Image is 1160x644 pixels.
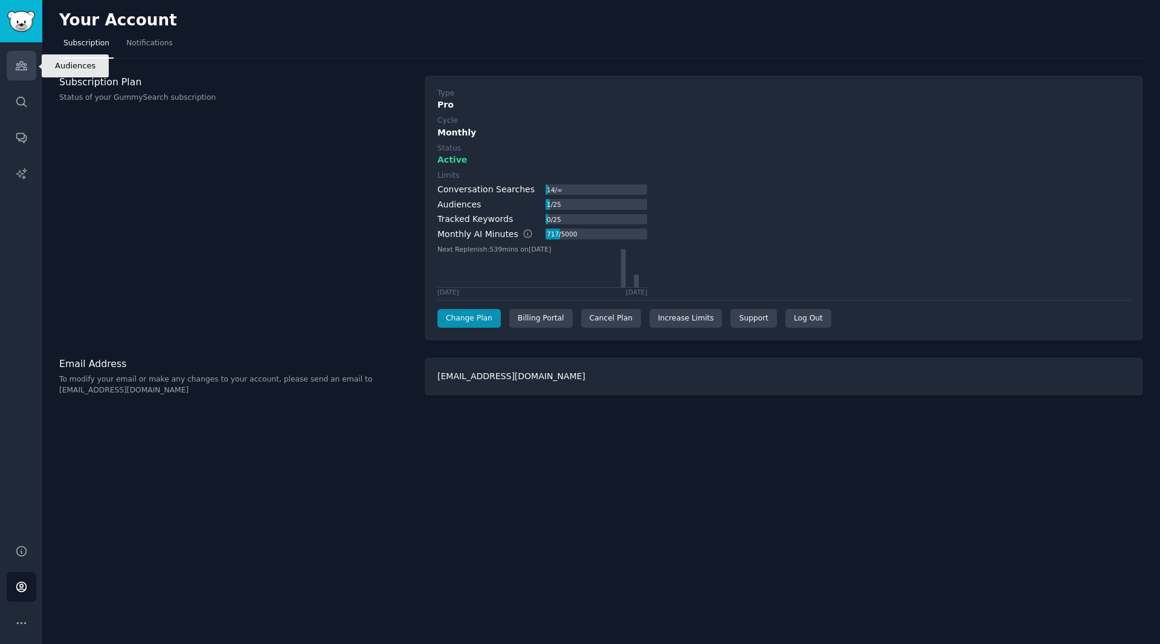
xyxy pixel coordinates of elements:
[122,34,177,59] a: Notifications
[626,288,648,296] div: [DATE]
[126,38,173,49] span: Notifications
[437,115,457,126] div: Cycle
[437,154,467,166] span: Active
[437,99,1130,111] div: Pro
[437,126,1130,139] div: Monthly
[437,143,461,154] div: Status
[59,357,412,370] h3: Email Address
[63,38,109,49] span: Subscription
[59,374,412,395] p: To modify your email or make any changes to your account, please send an email to [EMAIL_ADDRESS]...
[437,213,513,226] div: Tracked Keywords
[437,171,460,181] div: Limits
[59,34,114,59] a: Subscription
[546,199,562,210] div: 1 / 25
[649,309,723,328] a: Increase Limits
[785,309,831,328] div: Log Out
[59,11,177,30] h2: Your Account
[425,357,1143,395] div: [EMAIL_ADDRESS][DOMAIN_NAME]
[546,214,562,225] div: 0 / 25
[437,228,546,241] div: Monthly AI Minutes
[59,76,412,88] h3: Subscription Plan
[7,11,35,32] img: GummySearch logo
[581,309,641,328] div: Cancel Plan
[59,93,412,103] p: Status of your GummySearch subscription
[546,184,563,195] div: 14 / ∞
[437,183,535,196] div: Conversation Searches
[437,198,481,211] div: Audiences
[437,88,454,99] div: Type
[437,245,551,253] text: Next Replenish: 539 mins on [DATE]
[730,309,776,328] a: Support
[509,309,573,328] div: Billing Portal
[437,288,459,296] div: [DATE]
[546,229,578,239] div: 717 / 5000
[437,309,501,328] a: Change Plan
